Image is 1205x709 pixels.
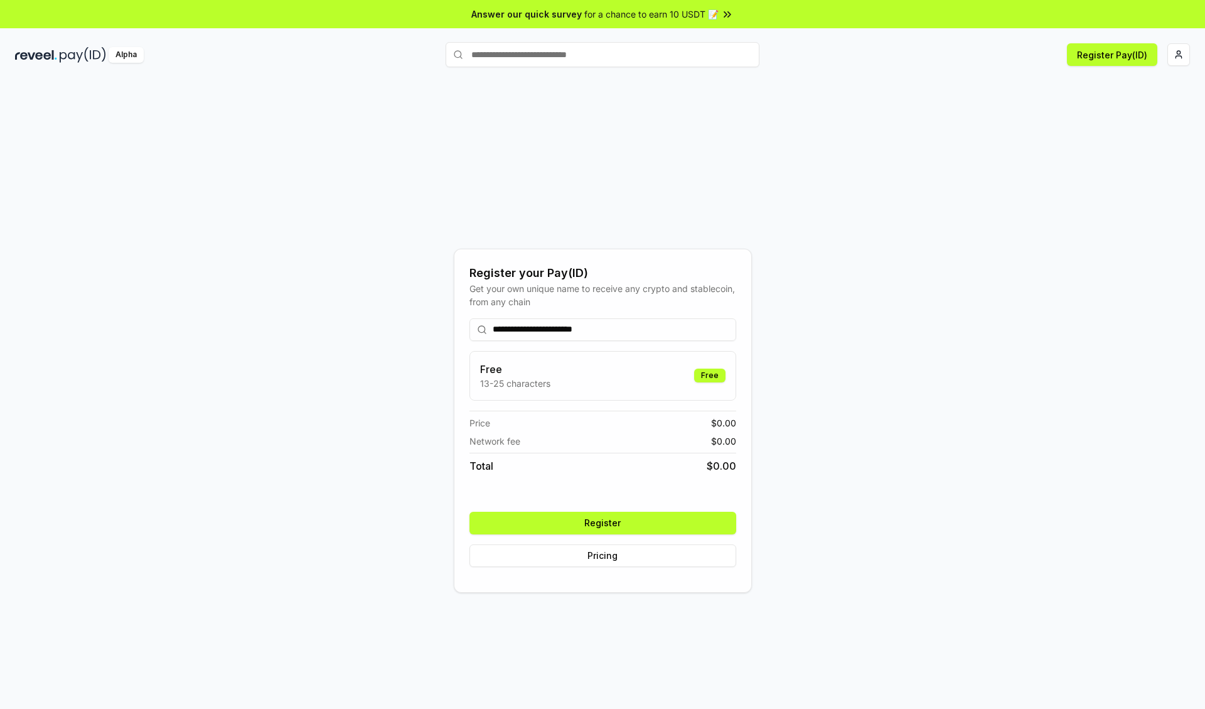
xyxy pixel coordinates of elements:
[711,416,736,430] span: $ 0.00
[694,369,726,382] div: Free
[707,458,736,474] span: $ 0.00
[471,8,582,21] span: Answer our quick survey
[469,282,736,308] div: Get your own unique name to receive any crypto and stablecoin, from any chain
[469,544,736,567] button: Pricing
[1067,43,1157,66] button: Register Pay(ID)
[469,458,493,474] span: Total
[480,362,550,377] h3: Free
[469,435,520,448] span: Network fee
[584,8,719,21] span: for a chance to earn 10 USDT 📝
[60,47,106,63] img: pay_id
[711,435,736,448] span: $ 0.00
[480,377,550,390] p: 13-25 characters
[469,512,736,534] button: Register
[15,47,57,63] img: reveel_dark
[469,416,490,430] span: Price
[109,47,144,63] div: Alpha
[469,264,736,282] div: Register your Pay(ID)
